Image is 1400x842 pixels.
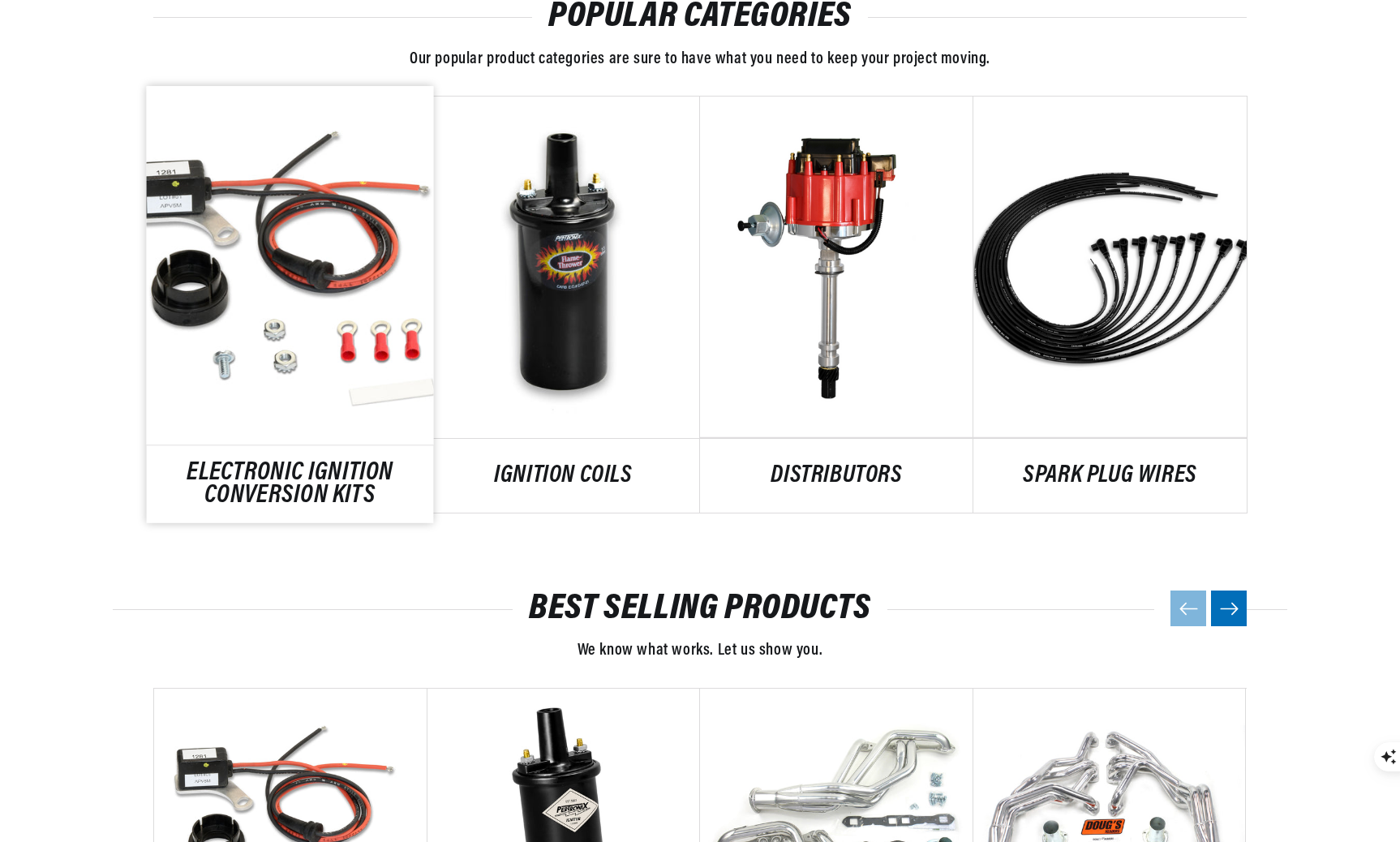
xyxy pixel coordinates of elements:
a: SPARK PLUG WIRES [973,466,1247,487]
h2: POPULAR CATEGORIES [153,2,1247,32]
button: Previous slide [1170,591,1206,626]
a: BEST SELLING PRODUCTS [529,594,871,625]
a: DISTRIBUTORS [700,466,973,487]
a: IGNITION COILS [427,466,700,487]
a: ELECTRONIC IGNITION CONVERSION KITS [147,462,434,506]
button: Next slide [1211,591,1247,626]
span: Our popular product categories are sure to have what you need to keep your project moving. [410,51,990,67]
p: We know what works. Let us show you. [113,638,1287,664]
